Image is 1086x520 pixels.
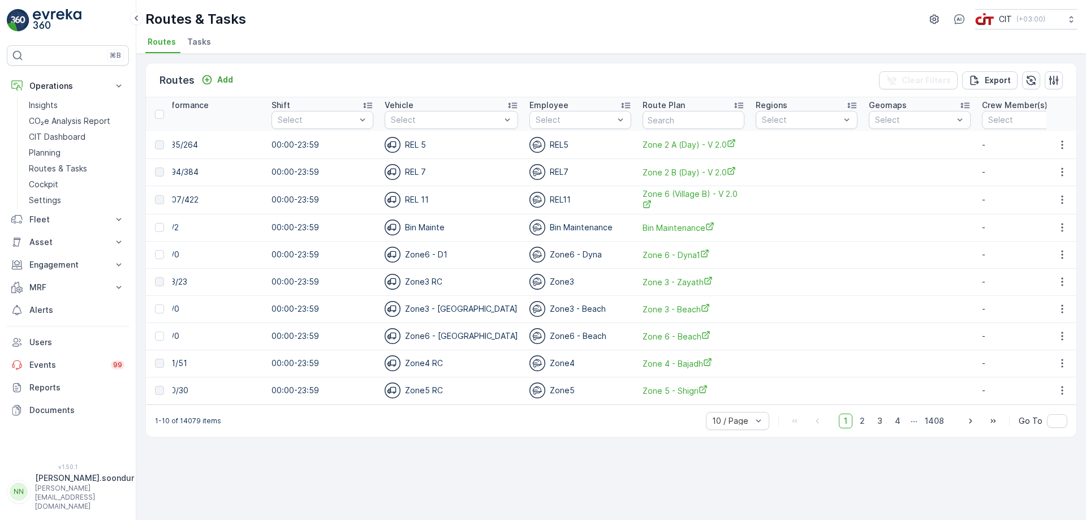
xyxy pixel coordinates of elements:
p: ( +03:00 ) [1016,15,1045,24]
span: 2 [855,414,870,428]
span: Routes [148,36,176,48]
div: Bin Maintenance [529,220,631,235]
img: svg%3e [385,301,400,317]
div: REL 11 [385,192,518,208]
button: Asset [7,231,129,253]
p: 0/51/51 [158,358,260,369]
p: - [982,249,1084,260]
a: Documents [7,399,129,422]
p: Vehicle [385,100,413,111]
p: Operations [29,80,106,92]
a: Zone 3 - Zayath [643,276,744,288]
div: Zone6 - [GEOGRAPHIC_DATA] [385,328,518,344]
a: Routes & Tasks [24,161,129,177]
img: svg%3e [529,192,545,208]
div: Toggle Row Selected [155,140,164,149]
a: Zone 3 - Beach [643,303,744,315]
p: 00:00-23:59 [271,385,373,396]
p: Users [29,337,124,348]
div: Toggle Row Selected [155,250,164,259]
div: Zone4 [529,355,631,371]
div: Zone6 - Beach [529,328,631,344]
a: Insights [24,97,129,113]
p: Documents [29,405,124,416]
span: 4 [890,414,906,428]
img: svg%3e [385,328,400,344]
p: 1-10 of 14079 items [155,416,221,426]
a: Zone 2 B (Day) - V 2.0 [643,166,744,178]
img: svg%3e [385,137,400,153]
p: Add [217,74,233,85]
a: Zone 2 A (Day) - V 2.0 [643,139,744,151]
div: REL 5 [385,137,518,153]
img: logo_light-DOdMpM7g.png [33,9,81,32]
div: REL11 [529,192,631,208]
a: Planning [24,145,129,161]
p: Crew Member(s) [982,100,1048,111]
p: CO₂e Analysis Report [29,115,110,127]
img: svg%3e [385,247,400,263]
p: - [982,276,1084,287]
p: Employee [529,100,568,111]
div: Bin Mainte [385,220,518,235]
p: CIT [999,14,1012,25]
a: Zone 4 - Bajadh [643,358,744,369]
div: REL7 [529,164,631,180]
div: Zone3 - Beach [529,301,631,317]
p: Shift [271,100,290,111]
span: Tasks [187,36,211,48]
a: Bin Maintenance [643,222,744,234]
a: Cockpit [24,177,129,192]
p: ⌘B [110,51,121,60]
a: Zone 5 - Shigri [643,385,744,397]
a: CIT Dashboard [24,129,129,145]
a: Reports [7,376,129,399]
p: Planning [29,147,61,158]
span: 1408 [920,414,949,428]
img: svg%3e [385,220,400,235]
button: Add [197,73,238,87]
img: svg%3e [385,164,400,180]
p: Select [988,114,1066,126]
p: Regions [756,100,787,111]
p: Select [536,114,614,126]
span: Zone 6 - Dyna1 [643,249,744,261]
p: Alerts [29,304,124,316]
div: Toggle Row Selected [155,359,164,368]
button: NN[PERSON_NAME].soondur[PERSON_NAME][EMAIL_ADDRESS][DOMAIN_NAME] [7,472,129,511]
img: svg%3e [529,137,545,153]
a: Events99 [7,354,129,376]
p: Engagement [29,259,106,270]
p: 00:00-23:59 [271,303,373,315]
img: svg%3e [529,274,545,290]
p: 0/0/0 [158,303,260,315]
span: 1 [839,414,852,428]
a: CO₂e Analysis Report [24,113,129,129]
p: - [982,303,1084,315]
img: svg%3e [529,328,545,344]
p: Asset [29,237,106,248]
img: svg%3e [385,274,400,290]
button: CIT(+03:00) [975,9,1077,29]
p: Select [875,114,953,126]
p: 0/0/0 [158,249,260,260]
p: 0/407/422 [158,194,260,205]
p: Select [391,114,501,126]
p: - [982,358,1084,369]
p: Geomaps [869,100,907,111]
img: svg%3e [385,192,400,208]
p: ... [911,414,917,428]
div: Zone5 RC [385,383,518,398]
div: Zone3 RC [385,274,518,290]
p: - [982,222,1084,233]
p: Routes [160,72,195,88]
span: Zone 6 (Village B) - V 2.0 [643,188,744,212]
div: Toggle Row Selected [155,277,164,286]
p: 0/0/2 [158,222,260,233]
p: Select [278,114,356,126]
